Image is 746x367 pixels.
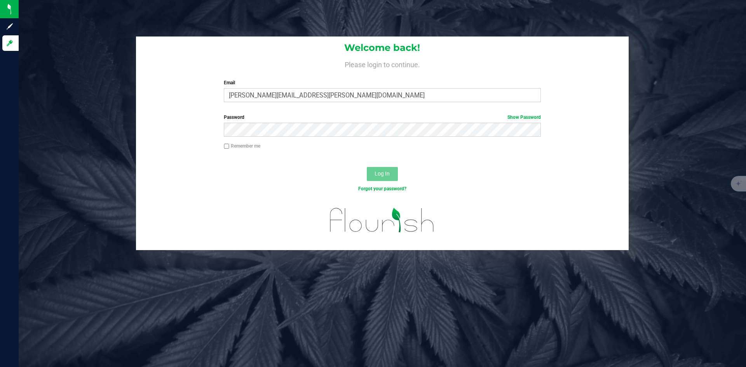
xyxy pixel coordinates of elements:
[6,39,14,47] inline-svg: Log in
[136,43,629,53] h1: Welcome back!
[507,115,541,120] a: Show Password
[136,59,629,68] h4: Please login to continue.
[224,144,229,149] input: Remember me
[224,79,540,86] label: Email
[224,115,244,120] span: Password
[375,170,390,177] span: Log In
[224,143,260,150] label: Remember me
[6,23,14,30] inline-svg: Sign up
[321,200,444,240] img: flourish_logo.svg
[358,186,406,191] a: Forgot your password?
[367,167,398,181] button: Log In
